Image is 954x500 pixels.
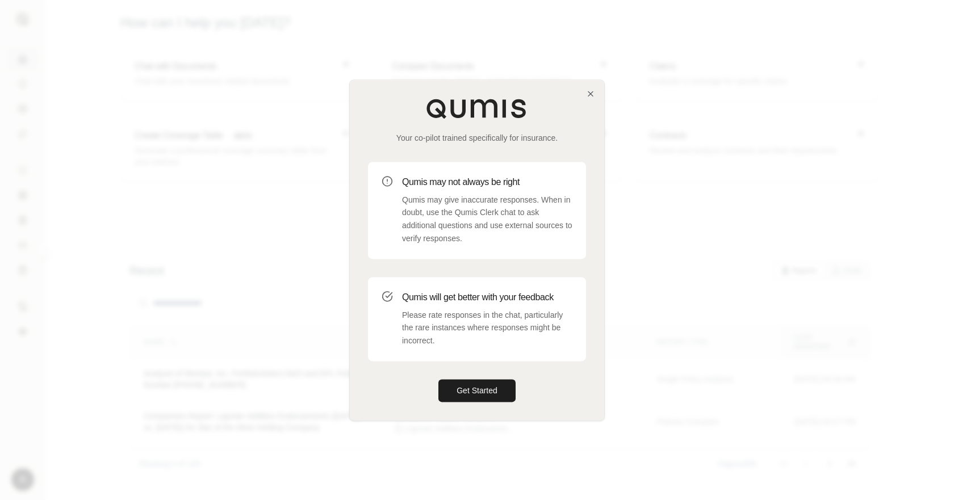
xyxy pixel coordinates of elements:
[402,309,572,347] p: Please rate responses in the chat, particularly the rare instances where responses might be incor...
[426,98,528,119] img: Qumis Logo
[402,194,572,245] p: Qumis may give inaccurate responses. When in doubt, use the Qumis Clerk chat to ask additional qu...
[402,175,572,189] h3: Qumis may not always be right
[438,379,516,402] button: Get Started
[368,132,586,144] p: Your co-pilot trained specifically for insurance.
[402,291,572,304] h3: Qumis will get better with your feedback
